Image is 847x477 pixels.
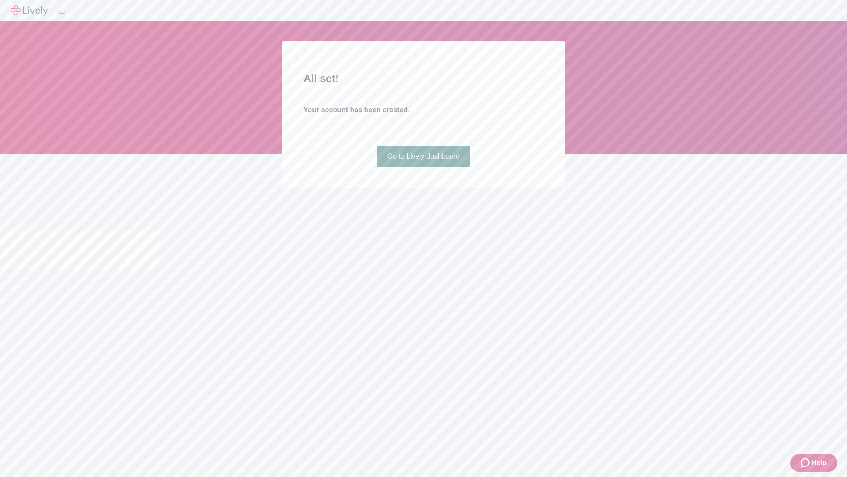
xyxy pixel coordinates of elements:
[58,11,65,14] button: Log out
[811,458,827,468] span: Help
[11,5,48,16] img: Lively
[304,71,543,87] h2: All set!
[790,454,837,472] button: Zendesk support iconHelp
[304,105,543,115] h4: Your account has been created.
[801,458,811,468] svg: Zendesk support icon
[377,146,471,167] a: Go to Lively dashboard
